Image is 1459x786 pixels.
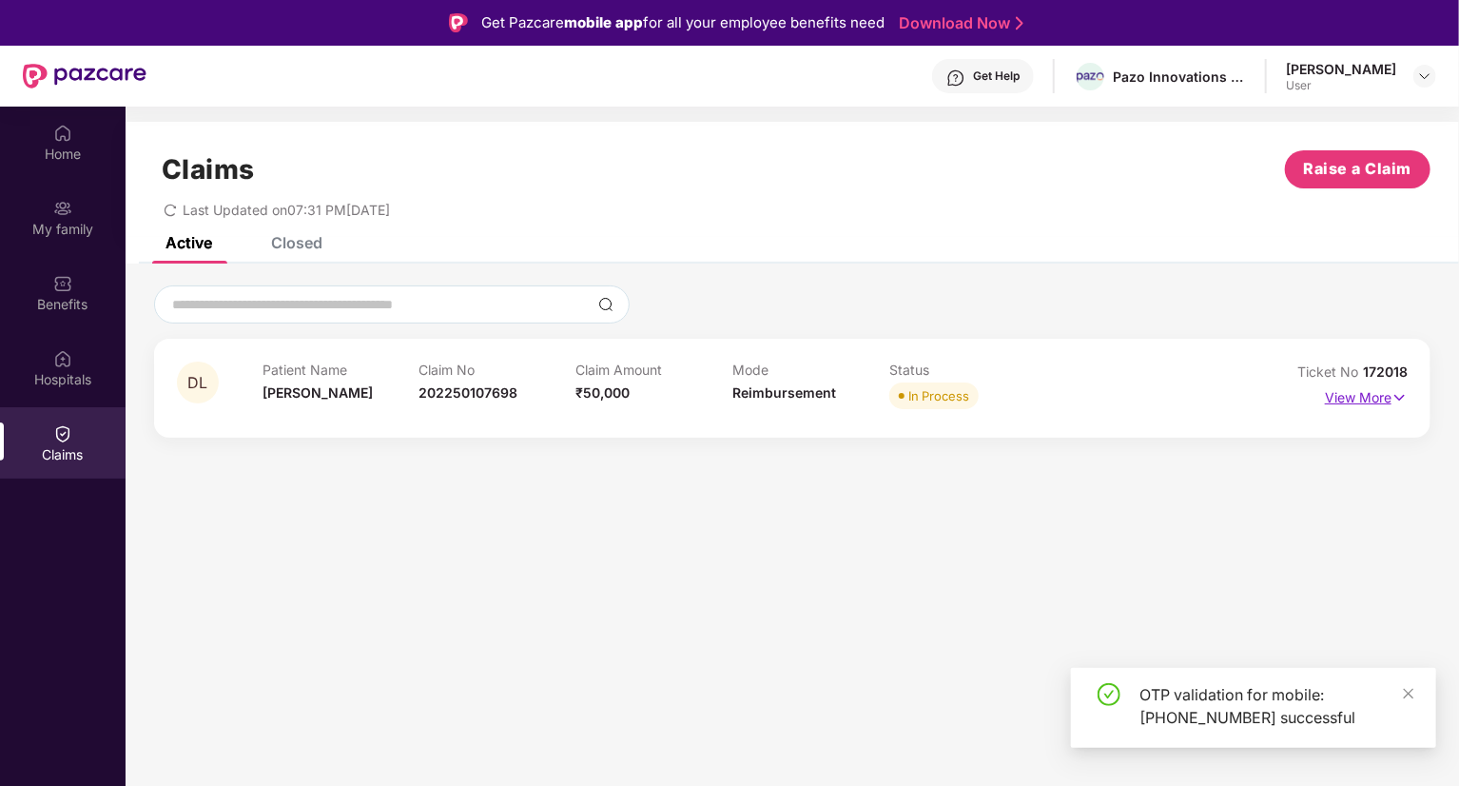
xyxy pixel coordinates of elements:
p: Claim No [419,362,576,378]
div: Active [165,233,212,252]
img: svg+xml;base64,PHN2ZyBpZD0iQ2xhaW0iIHhtbG5zPSJodHRwOi8vd3d3LnczLm9yZy8yMDAwL3N2ZyIgd2lkdGg9IjIwIi... [53,424,72,443]
img: Stroke [1016,13,1023,33]
span: 172018 [1363,364,1408,380]
img: svg+xml;base64,PHN2ZyB4bWxucz0iaHR0cDovL3d3dy53My5vcmcvMjAwMC9zdmciIHdpZHRoPSIxNyIgaGVpZ2h0PSIxNy... [1391,387,1408,408]
div: In Process [908,386,969,405]
h1: Claims [162,153,255,186]
button: Raise a Claim [1285,150,1430,188]
span: check-circle [1098,683,1120,706]
a: Download Now [899,13,1018,33]
p: Mode [732,362,889,378]
div: Pazo Innovations Private Limited [1113,68,1246,86]
p: Patient Name [263,362,419,378]
img: svg+xml;base64,PHN2ZyB3aWR0aD0iMjAiIGhlaWdodD0iMjAiIHZpZXdCb3g9IjAgMCAyMCAyMCIgZmlsbD0ibm9uZSIgeG... [53,199,72,218]
span: Raise a Claim [1304,157,1412,181]
span: 202250107698 [419,384,518,401]
span: redo [164,202,177,218]
div: Get Help [973,69,1020,84]
div: OTP validation for mobile: [PHONE_NUMBER] successful [1139,683,1413,729]
span: Ticket No [1297,364,1363,380]
div: Get Pazcare for all your employee benefits need [481,11,885,34]
p: View More [1325,383,1408,408]
img: svg+xml;base64,PHN2ZyBpZD0iSGVscC0zMngzMiIgeG1sbnM9Imh0dHA6Ly93d3cudzMub3JnLzIwMDAvc3ZnIiB3aWR0aD... [946,69,965,88]
img: svg+xml;base64,PHN2ZyBpZD0iU2VhcmNoLTMyeDMyIiB4bWxucz0iaHR0cDovL3d3dy53My5vcmcvMjAwMC9zdmciIHdpZH... [598,297,613,312]
div: User [1286,78,1396,93]
img: New Pazcare Logo [23,64,146,88]
span: Reimbursement [732,384,836,401]
div: [PERSON_NAME] [1286,60,1396,78]
img: pasted%20image%200.png [1077,72,1104,83]
img: Logo [449,13,468,32]
strong: mobile app [564,13,643,31]
span: Last Updated on 07:31 PM[DATE] [183,202,390,218]
span: close [1402,687,1415,700]
span: ₹50,000 [575,384,630,401]
p: Status [889,362,1046,378]
img: svg+xml;base64,PHN2ZyBpZD0iRHJvcGRvd24tMzJ4MzIiIHhtbG5zPSJodHRwOi8vd3d3LnczLm9yZy8yMDAwL3N2ZyIgd2... [1417,69,1432,84]
p: Claim Amount [575,362,732,378]
div: Closed [271,233,322,252]
img: svg+xml;base64,PHN2ZyBpZD0iQmVuZWZpdHMiIHhtbG5zPSJodHRwOi8vd3d3LnczLm9yZy8yMDAwL3N2ZyIgd2lkdGg9Ij... [53,274,72,293]
img: svg+xml;base64,PHN2ZyBpZD0iSG9zcGl0YWxzIiB4bWxucz0iaHR0cDovL3d3dy53My5vcmcvMjAwMC9zdmciIHdpZHRoPS... [53,349,72,368]
span: [PERSON_NAME] [263,384,373,401]
span: DL [188,375,208,391]
img: svg+xml;base64,PHN2ZyBpZD0iSG9tZSIgeG1sbnM9Imh0dHA6Ly93d3cudzMub3JnLzIwMDAvc3ZnIiB3aWR0aD0iMjAiIG... [53,124,72,143]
